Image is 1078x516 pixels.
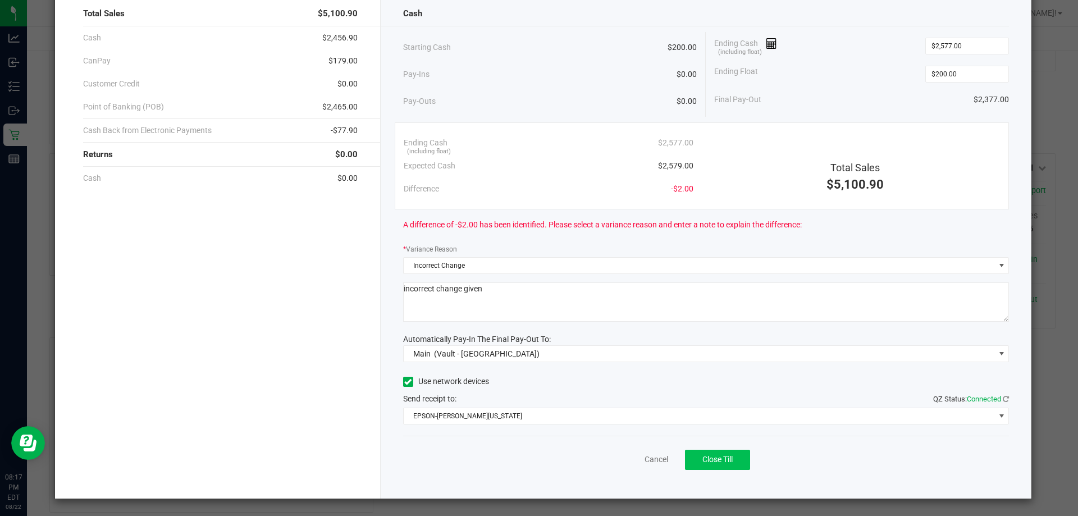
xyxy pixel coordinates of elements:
[337,78,358,90] span: $0.00
[335,148,358,161] span: $0.00
[668,42,697,53] span: $200.00
[403,7,422,20] span: Cash
[328,55,358,67] span: $179.00
[404,183,439,195] span: Difference
[702,455,733,464] span: Close Till
[403,244,457,254] label: Variance Reason
[933,395,1009,403] span: QZ Status:
[11,426,45,460] iframe: Resource center
[413,349,431,358] span: Main
[83,55,111,67] span: CanPay
[83,172,101,184] span: Cash
[403,219,802,231] span: A difference of -$2.00 has been identified. Please select a variance reason and enter a note to e...
[403,394,456,403] span: Send receipt to:
[671,183,693,195] span: -$2.00
[403,42,451,53] span: Starting Cash
[974,94,1009,106] span: $2,377.00
[434,349,540,358] span: (Vault - [GEOGRAPHIC_DATA])
[404,258,995,273] span: Incorrect Change
[645,454,668,465] a: Cancel
[331,125,358,136] span: -$77.90
[322,32,358,44] span: $2,456.90
[322,101,358,113] span: $2,465.00
[403,69,430,80] span: Pay-Ins
[337,172,358,184] span: $0.00
[677,95,697,107] span: $0.00
[407,147,451,157] span: (including float)
[404,137,447,149] span: Ending Cash
[658,137,693,149] span: $2,577.00
[677,69,697,80] span: $0.00
[403,376,489,387] label: Use network devices
[826,177,884,191] span: $5,100.90
[403,95,436,107] span: Pay-Outs
[403,335,551,344] span: Automatically Pay-In The Final Pay-Out To:
[714,94,761,106] span: Final Pay-Out
[83,143,358,167] div: Returns
[83,125,212,136] span: Cash Back from Electronic Payments
[714,66,758,83] span: Ending Float
[83,32,101,44] span: Cash
[714,38,777,54] span: Ending Cash
[83,78,140,90] span: Customer Credit
[718,48,762,57] span: (including float)
[685,450,750,470] button: Close Till
[404,160,455,172] span: Expected Cash
[318,7,358,20] span: $5,100.90
[404,408,995,424] span: EPSON-[PERSON_NAME][US_STATE]
[83,101,164,113] span: Point of Banking (POB)
[83,7,125,20] span: Total Sales
[830,162,880,173] span: Total Sales
[658,160,693,172] span: $2,579.00
[967,395,1001,403] span: Connected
